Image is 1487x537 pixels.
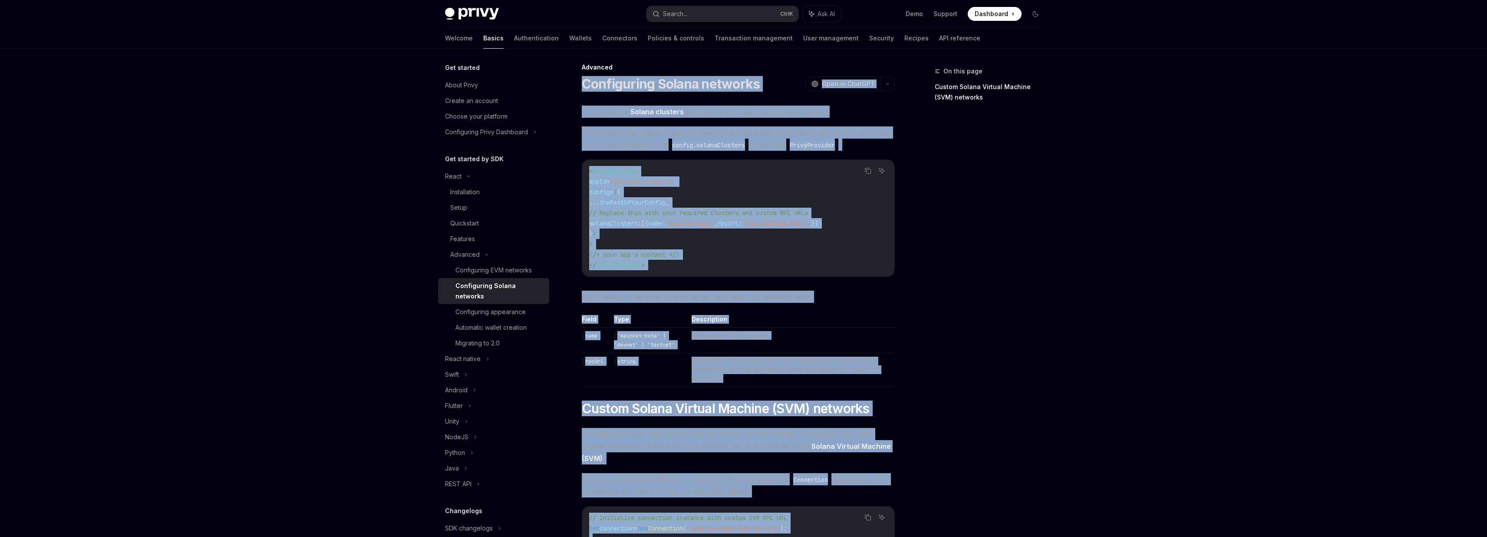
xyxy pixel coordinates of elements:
span: }] [811,219,818,227]
a: Configuring Solana networks [438,278,549,304]
span: = [607,178,610,186]
span: To configure the Solana clusters to use in your application and custom RPC URLs for it, pass an a... [582,126,895,151]
span: < [589,167,593,175]
a: Policies & controls [648,28,704,49]
span: Dashboard [975,10,1008,18]
h1: Configuring Solana networks [582,76,760,92]
span: ( [683,524,686,532]
span: PrivyProvider [596,261,641,269]
span: , [714,219,718,227]
span: Custom Solana Virtual Machine (SVM) networks [582,401,870,416]
a: Dashboard [968,7,1022,21]
span: 'mainnet-beta' [666,219,714,227]
div: Configuring appearance [455,307,526,317]
span: } [593,230,596,238]
span: // Replace this with your required clusters and custom RPC URLs [589,209,808,217]
a: Automatic wallet creation [438,320,549,335]
button: Copy the contents from the code block [862,165,874,176]
span: config [589,188,610,196]
a: Basics [483,28,504,49]
span: rpcUrl: [718,219,742,227]
div: Unity [445,416,459,427]
span: Open in ChatGPT [822,80,875,88]
div: Swift [445,369,459,380]
span: 'insert-custom-SVM-rpc-url' [686,524,780,532]
span: ... [589,199,600,206]
span: } [589,230,593,238]
div: Features [450,234,475,244]
code: name [582,331,601,340]
code: config.solanaClusters [669,140,748,150]
span: Connection [648,524,683,532]
div: Python [445,447,465,458]
a: Solana Virtual Machine (SVM) [582,442,891,463]
code: rpcUrl [582,357,607,366]
code: string [614,357,639,366]
a: Wallets [569,28,592,49]
div: About Privy [445,80,478,90]
span: Ask AI [818,10,835,18]
div: Configuring Solana networks [455,281,544,302]
a: Custom Solana Virtual Machine (SVM) networks [935,80,1049,104]
code: PrivyProvider [786,140,838,150]
a: Create an account [438,93,549,109]
div: Installation [450,187,480,197]
span: In addition to supporting transactions on Solana mainnet, devnet, and testnet, Privy also support... [582,428,895,464]
span: { [589,251,593,259]
h5: Get started [445,63,480,73]
button: Toggle dark mode [1029,7,1042,21]
td: Name of the Solana cluster. [688,328,895,353]
a: Choose your platform [438,109,549,124]
a: Demo [906,10,923,18]
img: dark logo [445,8,499,20]
button: Ask AI [876,512,887,523]
a: Support [933,10,957,18]
a: User management [803,28,859,49]
span: connection [600,524,634,532]
button: Ask AI [876,165,887,176]
button: Ask AI [803,6,841,22]
th: Description [688,315,895,328]
div: Advanced [582,63,895,72]
a: Setup [438,200,549,215]
span: Each cluster in the array should be an object with the following fields: [582,291,895,303]
div: REST API [445,479,471,489]
a: Transaction management [715,28,793,49]
a: Authentication [514,28,559,49]
th: Type [610,315,688,328]
a: Configuring EVM networks [438,262,549,278]
th: Field [582,315,610,328]
span: You can send a transaction on a custom SVM by initializing the instance for your transaction with... [582,473,895,497]
h5: Get started by SDK [445,154,504,164]
div: Create an account [445,96,498,106]
span: > [641,261,645,269]
div: React native [445,354,481,364]
div: React [445,171,462,182]
span: = [634,524,638,532]
span: PrivyProvider [593,167,638,175]
a: Solana clusters [630,107,684,116]
div: Advanced [450,249,480,260]
a: Connectors [602,28,637,49]
a: Configuring appearance [438,304,549,320]
div: Configuring EVM networks [455,265,532,275]
span: Privy supports such as Mainnet Beta, Devnet, and Testnet. [582,106,895,118]
a: Security [869,28,894,49]
a: Welcome [445,28,473,49]
code: 'mainnet-beta' | 'devnet' | 'testnet' [614,331,678,349]
span: </ [589,261,596,269]
a: API reference [939,28,980,49]
span: , [666,199,669,206]
div: Choose your platform [445,111,508,122]
span: '[URL][DOMAIN_NAME]' [742,219,811,227]
span: /* your app's content */ [593,251,676,259]
div: Flutter [445,401,463,411]
span: theRestOfYourConfig [600,199,666,206]
span: ); [780,524,787,532]
button: Copy the contents from the code block [862,512,874,523]
div: Search... [663,9,687,19]
td: Custom RPC URL for the cluster. We strongly recommend using a custom RPC URL in production to avo... [688,353,895,387]
div: NodeJS [445,432,468,442]
a: About Privy [438,77,549,93]
span: } [676,251,679,259]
